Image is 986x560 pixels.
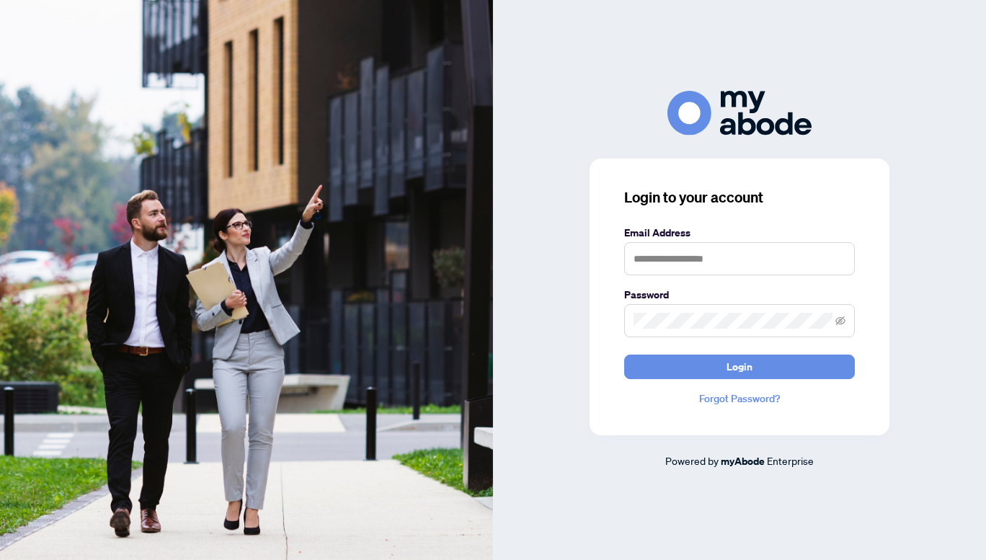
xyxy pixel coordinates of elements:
[624,225,855,241] label: Email Address
[727,355,752,378] span: Login
[667,91,812,135] img: ma-logo
[624,187,855,208] h3: Login to your account
[624,355,855,379] button: Login
[721,453,765,469] a: myAbode
[835,316,845,326] span: eye-invisible
[767,454,814,467] span: Enterprise
[624,287,855,303] label: Password
[624,391,855,406] a: Forgot Password?
[665,454,719,467] span: Powered by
